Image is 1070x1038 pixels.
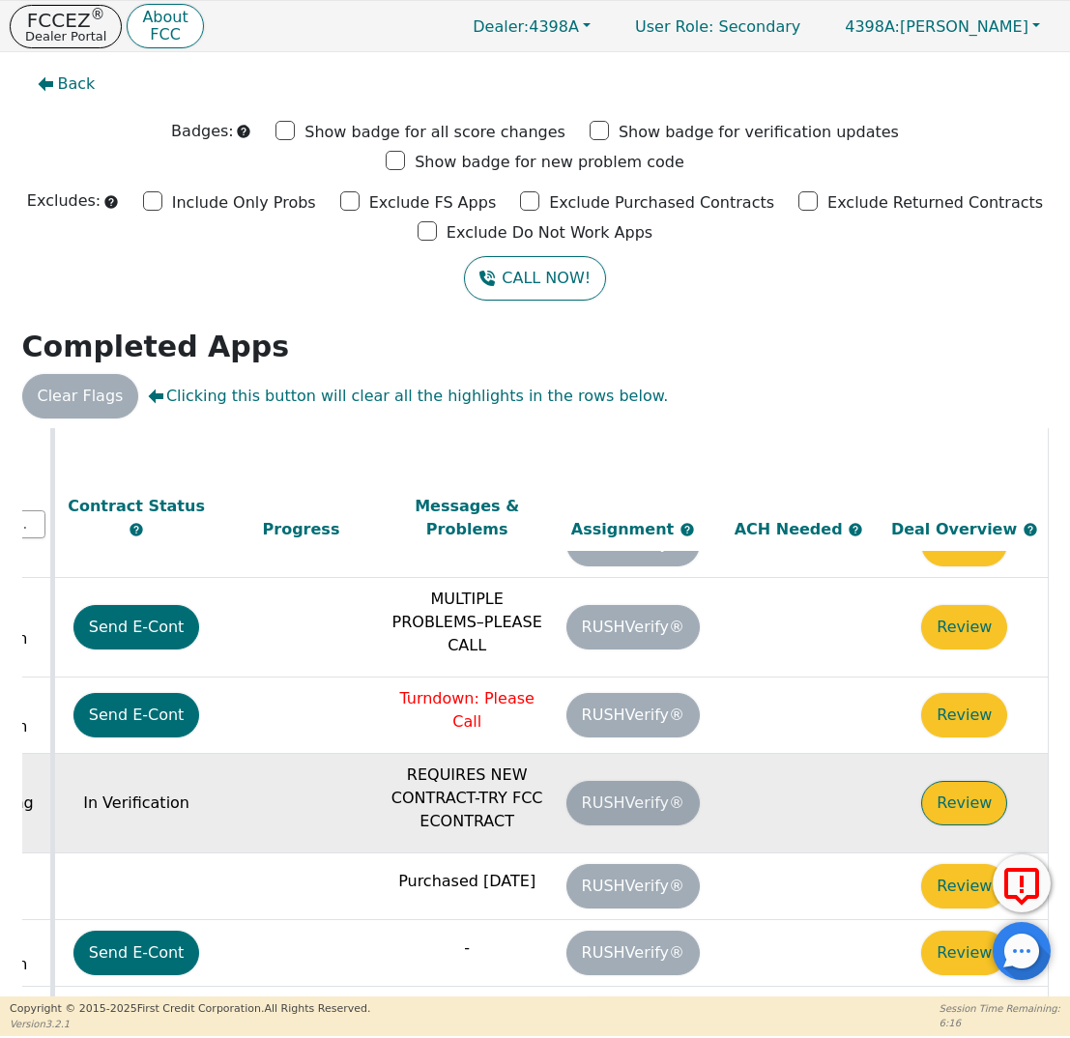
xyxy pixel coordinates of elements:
[22,62,111,106] button: Back
[127,4,203,49] button: AboutFCC
[264,1002,370,1015] span: All Rights Reserved.
[27,189,101,213] p: Excludes:
[616,8,820,45] a: User Role: Secondary
[940,1001,1060,1016] p: Session Time Remaining:
[571,519,680,537] span: Assignment
[473,17,529,36] span: Dealer:
[921,693,1007,737] button: Review
[921,781,1007,825] button: Review
[52,753,218,852] td: In Verification
[921,864,1007,908] button: Review
[68,496,205,514] span: Contract Status
[73,605,200,649] button: Send E-Cont
[415,151,684,174] p: Show badge for new problem code
[389,870,545,893] p: Purchased [DATE]
[616,8,820,45] p: Secondary
[25,11,106,30] p: FCCEZ
[824,12,1060,42] button: 4398A:[PERSON_NAME]
[845,17,1028,36] span: [PERSON_NAME]
[619,121,899,144] p: Show badge for verification updates
[389,494,545,540] div: Messages & Problems
[369,191,497,215] p: Exclude FS Apps
[635,17,713,36] span: User Role :
[10,1017,370,1031] p: Version 3.2.1
[25,30,106,43] p: Dealer Portal
[921,931,1007,975] button: Review
[452,12,611,42] button: Dealer:4398A
[10,1001,370,1018] p: Copyright © 2015- 2025 First Credit Corporation.
[549,191,774,215] p: Exclude Purchased Contracts
[993,854,1051,912] button: Report Error to FCC
[389,687,545,734] p: Turndown: Please Call
[172,191,316,215] p: Include Only Probs
[91,6,105,23] sup: ®
[827,191,1043,215] p: Exclude Returned Contracts
[142,10,188,25] p: About
[223,517,380,540] div: Progress
[473,17,579,36] span: 4398A
[304,121,565,144] p: Show badge for all score changes
[389,937,545,960] p: -
[148,385,668,408] span: Clicking this button will clear all the highlights in the rows below.
[447,221,652,245] p: Exclude Do Not Work Apps
[940,1016,1060,1030] p: 6:16
[171,120,234,143] p: Badges:
[22,330,290,363] strong: Completed Apps
[73,931,200,975] button: Send E-Cont
[735,519,849,537] span: ACH Needed
[891,519,1038,537] span: Deal Overview
[921,605,1007,649] button: Review
[142,27,188,43] p: FCC
[58,72,96,96] span: Back
[389,588,545,657] p: MULTIPLE PROBLEMS–PLEASE CALL
[389,764,545,833] p: REQUIRES NEW CONTRACT-TRY FCC ECONTRACT
[73,693,200,737] button: Send E-Cont
[10,5,122,48] button: FCCEZ®Dealer Portal
[845,17,900,36] span: 4398A:
[464,256,606,301] button: CALL NOW!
